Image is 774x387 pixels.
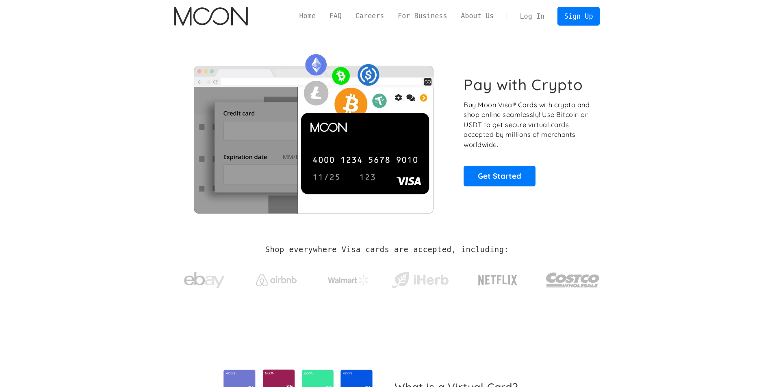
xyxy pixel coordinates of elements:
a: home [174,7,248,26]
img: Moon Logo [174,7,248,26]
img: iHerb [390,270,450,291]
img: Netflix [477,270,518,290]
a: For Business [391,11,454,21]
a: Netflix [462,262,534,294]
img: Costco [546,265,600,295]
a: Careers [349,11,391,21]
a: Walmart [318,267,378,289]
a: Home [293,11,323,21]
a: iHerb [390,262,450,295]
img: ebay [184,268,225,293]
a: About Us [454,11,501,21]
h2: Shop everywhere Visa cards are accepted, including: [265,245,509,254]
img: Airbnb [256,274,297,286]
a: Log In [513,7,551,25]
h1: Pay with Crypto [464,76,583,94]
img: Moon Cards let you spend your crypto anywhere Visa is accepted. [174,48,453,213]
img: Walmart [328,275,369,285]
a: FAQ [323,11,349,21]
a: Airbnb [246,266,306,290]
a: ebay [174,259,235,297]
a: Costco [546,257,600,299]
p: Buy Moon Visa® Cards with crypto and shop online seamlessly! Use Bitcoin or USDT to get secure vi... [464,100,591,150]
a: Sign Up [557,7,600,25]
a: Get Started [464,166,536,186]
